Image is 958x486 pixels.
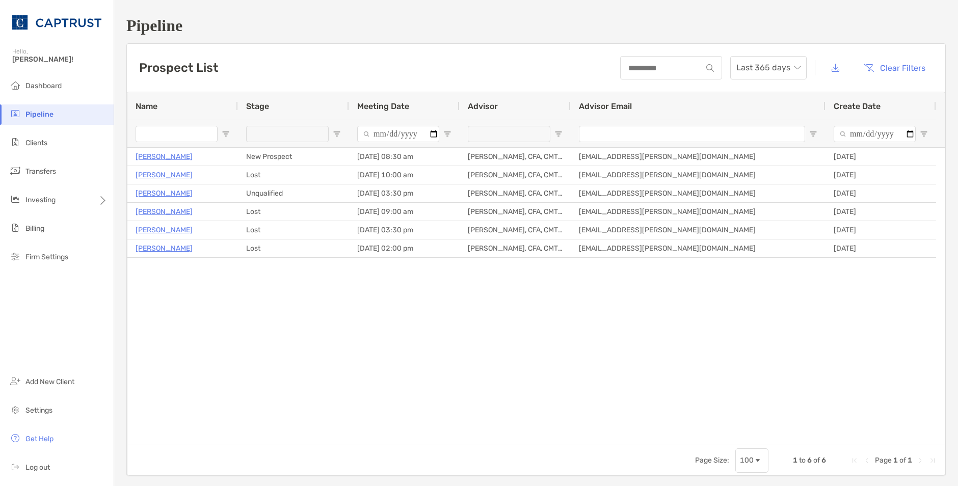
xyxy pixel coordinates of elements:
[136,169,193,181] a: [PERSON_NAME]
[826,239,936,257] div: [DATE]
[809,130,817,138] button: Open Filter Menu
[349,239,460,257] div: [DATE] 02:00 pm
[460,166,571,184] div: [PERSON_NAME], CFA, CMT®
[136,205,193,218] a: [PERSON_NAME]
[222,130,230,138] button: Open Filter Menu
[238,239,349,257] div: Lost
[920,130,928,138] button: Open Filter Menu
[349,184,460,202] div: [DATE] 03:30 pm
[25,435,54,443] span: Get Help
[136,150,193,163] a: [PERSON_NAME]
[9,461,21,473] img: logout icon
[9,165,21,177] img: transfers icon
[571,221,826,239] div: [EMAIL_ADDRESS][PERSON_NAME][DOMAIN_NAME]
[25,406,52,415] span: Settings
[468,101,498,111] span: Advisor
[25,253,68,261] span: Firm Settings
[136,126,218,142] input: Name Filter Input
[579,101,632,111] span: Advisor Email
[349,166,460,184] div: [DATE] 10:00 am
[908,456,912,465] span: 1
[9,250,21,262] img: firm-settings icon
[916,456,924,465] div: Next Page
[695,456,729,465] div: Page Size:
[826,203,936,221] div: [DATE]
[9,136,21,148] img: clients icon
[460,203,571,221] div: [PERSON_NAME], CFA, CMT®
[863,456,871,465] div: Previous Page
[821,456,826,465] span: 6
[126,16,946,35] h1: Pipeline
[12,55,108,64] span: [PERSON_NAME]!
[875,456,892,465] span: Page
[571,148,826,166] div: [EMAIL_ADDRESS][PERSON_NAME][DOMAIN_NAME]
[238,148,349,166] div: New Prospect
[136,242,193,255] a: [PERSON_NAME]
[25,110,54,119] span: Pipeline
[460,184,571,202] div: [PERSON_NAME], CFA, CMT®
[9,375,21,387] img: add_new_client icon
[9,403,21,416] img: settings icon
[238,221,349,239] div: Lost
[25,139,47,147] span: Clients
[735,448,768,473] div: Page Size
[349,221,460,239] div: [DATE] 03:30 pm
[238,203,349,221] div: Lost
[460,239,571,257] div: [PERSON_NAME], CFA, CMT®
[834,101,881,111] span: Create Date
[799,456,806,465] span: to
[826,221,936,239] div: [DATE]
[793,456,797,465] span: 1
[834,126,916,142] input: Create Date Filter Input
[460,221,571,239] div: [PERSON_NAME], CFA, CMT®
[136,101,157,111] span: Name
[12,4,101,41] img: CAPTRUST Logo
[826,166,936,184] div: [DATE]
[899,456,906,465] span: of
[813,456,820,465] span: of
[571,184,826,202] div: [EMAIL_ADDRESS][PERSON_NAME][DOMAIN_NAME]
[856,57,933,79] button: Clear Filters
[9,222,21,234] img: billing icon
[333,130,341,138] button: Open Filter Menu
[571,239,826,257] div: [EMAIL_ADDRESS][PERSON_NAME][DOMAIN_NAME]
[136,187,193,200] a: [PERSON_NAME]
[807,456,812,465] span: 6
[136,224,193,236] a: [PERSON_NAME]
[25,82,62,90] span: Dashboard
[238,166,349,184] div: Lost
[357,126,439,142] input: Meeting Date Filter Input
[246,101,269,111] span: Stage
[238,184,349,202] div: Unqualified
[25,463,50,472] span: Log out
[349,148,460,166] div: [DATE] 08:30 am
[893,456,898,465] span: 1
[25,224,44,233] span: Billing
[9,107,21,120] img: pipeline icon
[9,193,21,205] img: investing icon
[349,203,460,221] div: [DATE] 09:00 am
[357,101,409,111] span: Meeting Date
[826,148,936,166] div: [DATE]
[571,203,826,221] div: [EMAIL_ADDRESS][PERSON_NAME][DOMAIN_NAME]
[9,79,21,91] img: dashboard icon
[850,456,859,465] div: First Page
[554,130,563,138] button: Open Filter Menu
[460,148,571,166] div: [PERSON_NAME], CFA, CMT®
[579,126,805,142] input: Advisor Email Filter Input
[928,456,937,465] div: Last Page
[571,166,826,184] div: [EMAIL_ADDRESS][PERSON_NAME][DOMAIN_NAME]
[139,61,218,75] h3: Prospect List
[826,184,936,202] div: [DATE]
[25,377,74,386] span: Add New Client
[736,57,801,79] span: Last 365 days
[25,196,56,204] span: Investing
[740,456,754,465] div: 100
[706,64,714,72] img: input icon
